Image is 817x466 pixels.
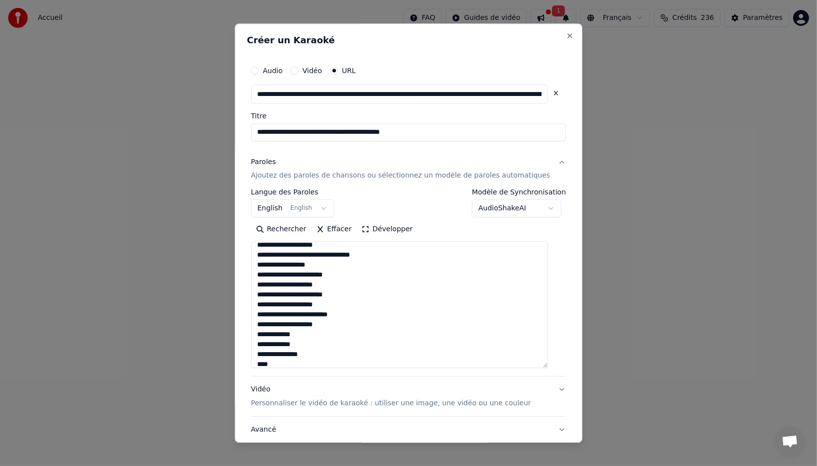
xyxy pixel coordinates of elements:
button: Avancé [251,417,566,443]
label: URL [342,67,356,74]
label: Audio [263,67,283,74]
div: Vidéo [251,385,531,409]
button: VidéoPersonnaliser le vidéo de karaoké : utiliser une image, une vidéo ou une couleur [251,377,566,417]
button: ParolesAjoutez des paroles de chansons ou sélectionnez un modèle de paroles automatiques [251,149,566,189]
button: Effacer [311,222,357,238]
label: Vidéo [302,67,322,74]
label: Modèle de Synchronisation [472,189,566,196]
label: Titre [251,112,566,119]
label: Langue des Paroles [251,189,335,196]
div: Paroles [251,157,276,167]
p: Personnaliser le vidéo de karaoké : utiliser une image, une vidéo ou une couleur [251,399,531,409]
p: Ajoutez des paroles de chansons ou sélectionnez un modèle de paroles automatiques [251,171,550,181]
div: ParolesAjoutez des paroles de chansons ou sélectionnez un modèle de paroles automatiques [251,189,566,376]
button: Développer [357,222,418,238]
button: Rechercher [251,222,311,238]
h2: Créer un Karaoké [247,36,570,45]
